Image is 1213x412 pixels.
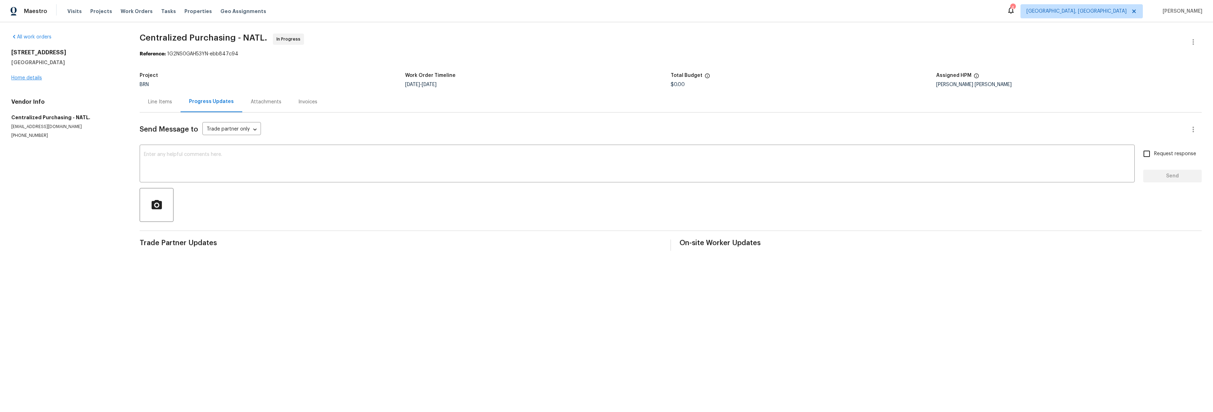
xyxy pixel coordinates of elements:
[220,8,266,15] span: Geo Assignments
[11,98,123,105] h4: Vendor Info
[67,8,82,15] span: Visits
[148,98,172,105] div: Line Items
[11,133,123,139] p: [PHONE_NUMBER]
[679,240,1202,247] span: On-site Worker Updates
[936,82,1202,87] div: [PERSON_NAME] [PERSON_NAME]
[121,8,153,15] span: Work Orders
[11,49,123,56] h2: [STREET_ADDRESS]
[11,114,123,121] h5: Centralized Purchasing - NATL.
[405,82,420,87] span: [DATE]
[140,51,166,56] b: Reference:
[202,124,261,135] div: Trade partner only
[936,73,971,78] h5: Assigned HPM
[11,59,123,66] h5: [GEOGRAPHIC_DATA]
[405,82,437,87] span: -
[671,82,685,87] span: $0.00
[705,73,710,82] span: The total cost of line items that have been proposed by Opendoor. This sum includes line items th...
[974,73,979,82] span: The hpm assigned to this work order.
[140,82,149,87] span: BRN
[422,82,437,87] span: [DATE]
[276,36,303,43] span: In Progress
[140,240,662,247] span: Trade Partner Updates
[1154,150,1196,158] span: Request response
[184,8,212,15] span: Properties
[1026,8,1127,15] span: [GEOGRAPHIC_DATA], [GEOGRAPHIC_DATA]
[189,98,234,105] div: Progress Updates
[671,73,702,78] h5: Total Budget
[140,126,198,133] span: Send Message to
[11,35,51,40] a: All work orders
[251,98,281,105] div: Attachments
[161,9,176,14] span: Tasks
[11,124,123,130] p: [EMAIL_ADDRESS][DOMAIN_NAME]
[1010,4,1015,11] div: 4
[90,8,112,15] span: Projects
[11,75,42,80] a: Home details
[298,98,317,105] div: Invoices
[405,73,456,78] h5: Work Order Timeline
[1160,8,1202,15] span: [PERSON_NAME]
[140,34,267,42] span: Centralized Purchasing - NATL.
[140,50,1202,57] div: 1G2NS0GAH53YN-ebb847c94
[24,8,47,15] span: Maestro
[140,73,158,78] h5: Project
